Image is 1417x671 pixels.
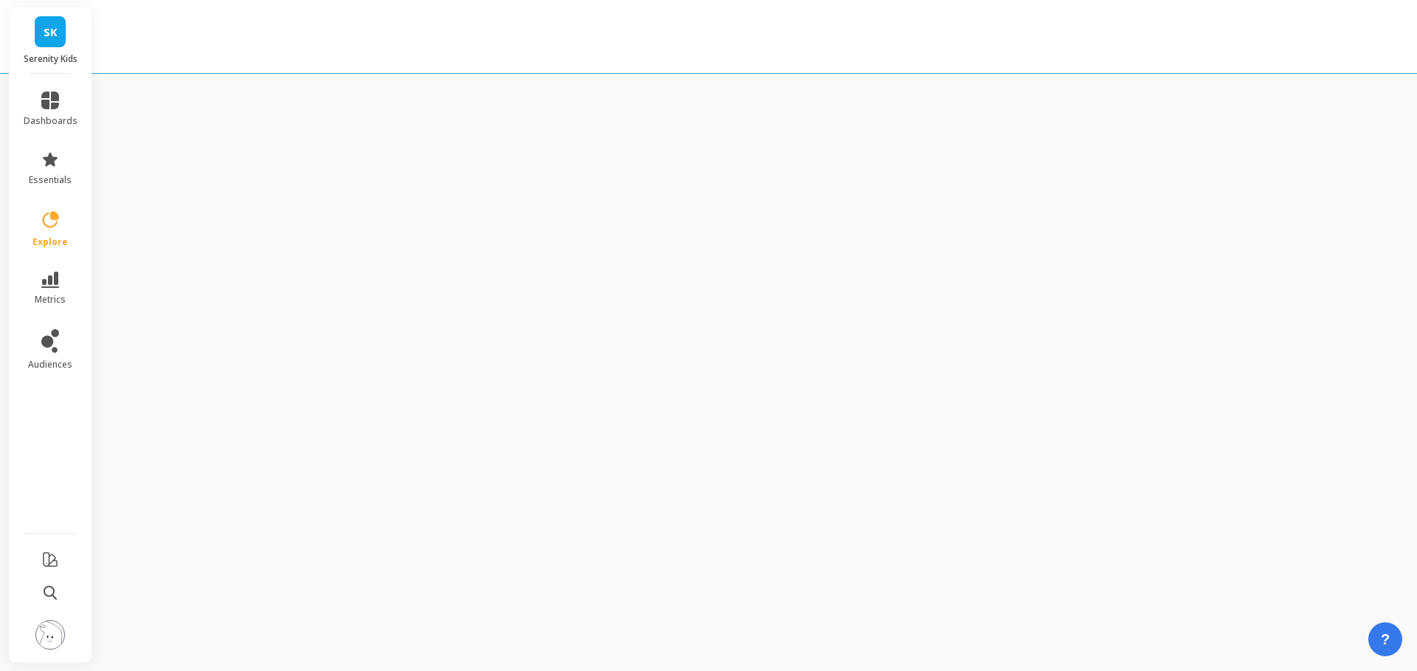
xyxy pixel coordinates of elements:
[24,53,77,65] p: Serenity Kids
[1368,622,1402,656] button: ?
[29,174,72,186] span: essentials
[28,359,72,371] span: audiences
[44,24,58,41] span: SK
[35,294,66,306] span: metrics
[24,115,77,127] span: dashboards
[32,236,68,248] span: explore
[35,620,65,650] img: profile picture
[1381,629,1390,650] span: ?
